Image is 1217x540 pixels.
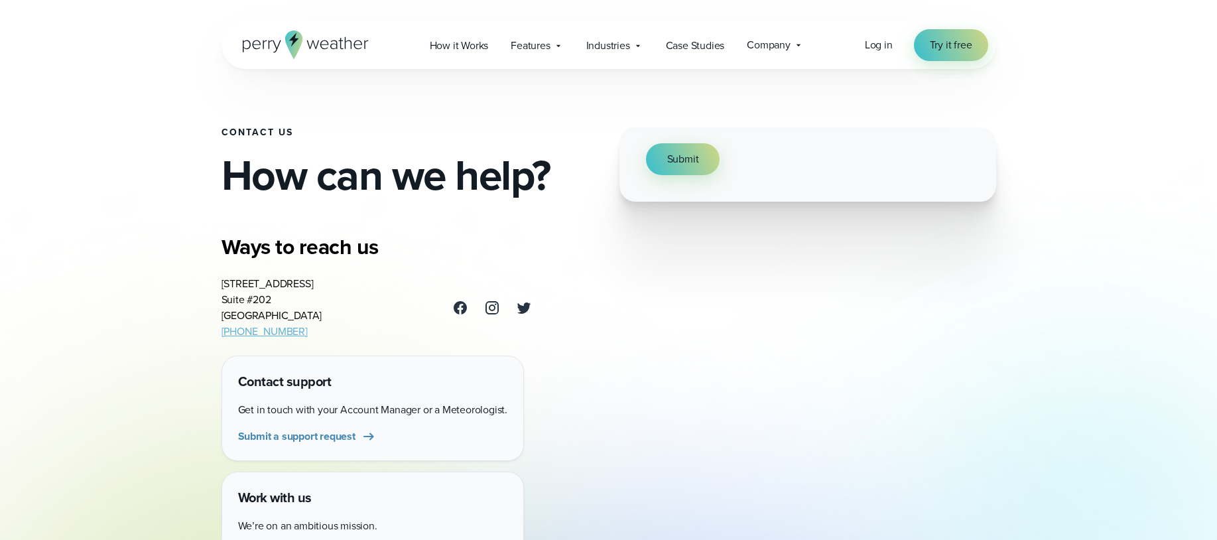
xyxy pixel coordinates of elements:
p: Get in touch with your Account Manager or a Meteorologist. [238,402,507,418]
span: Company [747,37,791,53]
a: How it Works [418,32,500,59]
button: Submit [646,143,720,175]
h4: Contact support [238,372,507,391]
span: Industries [586,38,630,54]
span: Case Studies [666,38,725,54]
h1: Contact Us [222,127,598,138]
span: Submit a support request [238,429,355,444]
span: How it Works [430,38,489,54]
p: We’re on an ambitious mission. [238,518,507,534]
a: Submit a support request [238,429,377,444]
a: Case Studies [655,32,736,59]
span: Log in [865,37,893,52]
a: [PHONE_NUMBER] [222,324,308,339]
span: Try it free [930,37,972,53]
h2: How can we help? [222,154,598,196]
h3: Ways to reach us [222,234,532,260]
a: Log in [865,37,893,53]
span: Features [511,38,550,54]
h4: Work with us [238,488,507,507]
a: Try it free [914,29,988,61]
address: [STREET_ADDRESS] Suite #202 [GEOGRAPHIC_DATA] [222,276,322,340]
span: Submit [667,151,699,167]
